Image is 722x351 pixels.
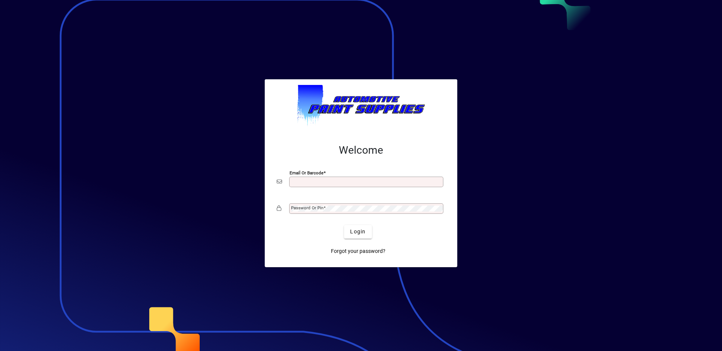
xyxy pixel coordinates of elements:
[331,247,385,255] span: Forgot your password?
[291,205,323,210] mat-label: Password or Pin
[350,228,366,236] span: Login
[277,144,445,157] h2: Welcome
[328,245,388,258] a: Forgot your password?
[290,170,323,175] mat-label: Email or Barcode
[344,225,372,239] button: Login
